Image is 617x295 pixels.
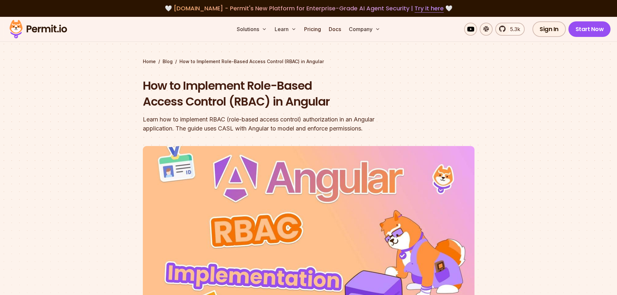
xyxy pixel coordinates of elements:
a: Docs [326,23,344,36]
div: Learn how to implement RBAC (role-based access control) authorization in an Angular application. ... [143,115,392,133]
a: Pricing [302,23,324,36]
a: 5.3k [495,23,525,36]
button: Solutions [234,23,269,36]
a: Home [143,58,156,65]
img: Permit logo [6,18,70,40]
span: 5.3k [506,25,520,33]
a: Start Now [568,21,611,37]
button: Learn [272,23,299,36]
span: [DOMAIN_NAME] - Permit's New Platform for Enterprise-Grade AI Agent Security | [174,4,444,12]
div: / / [143,58,474,65]
div: 🤍 🤍 [16,4,601,13]
a: Try it here [415,4,444,13]
button: Company [346,23,383,36]
a: Blog [163,58,173,65]
h1: How to Implement Role-Based Access Control (RBAC) in Angular [143,78,392,110]
a: Sign In [532,21,566,37]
